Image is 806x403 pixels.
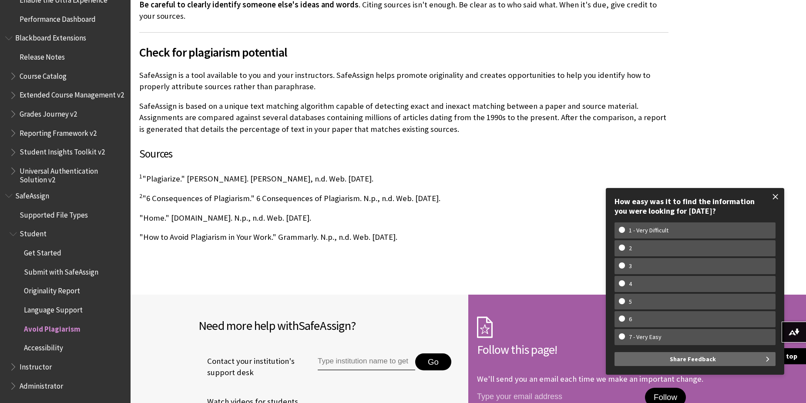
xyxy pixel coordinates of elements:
button: Go [415,353,451,371]
span: Reporting Framework v2 [20,126,97,138]
span: Instructor [20,359,52,371]
span: Course Catalog [20,69,67,81]
p: "6 Consequences of Plagiarism." 6 Consequences of Plagiarism. N.p., n.d. Web. [DATE]. [139,193,668,204]
span: Administrator [20,379,63,390]
span: Performance Dashboard [20,12,96,24]
w-span: 5 [619,298,642,306]
span: Blackboard Extensions [15,31,86,43]
nav: Book outline for Blackboard SafeAssign [5,188,125,393]
span: Universal Authentication Solution v2 [20,164,124,184]
w-span: 4 [619,280,642,288]
h2: Follow this page! [477,340,738,359]
p: SafeAssign is a tool available to you and your instructors. SafeAssign helps promote originality ... [139,70,668,92]
span: Supported File Types [20,208,88,219]
span: Get Started [24,245,61,257]
span: Check for plagiarism potential [139,43,668,61]
div: How easy was it to find the information you were looking for [DATE]? [615,197,776,215]
w-span: 2 [619,245,642,252]
span: Extended Course Management v2 [20,88,124,100]
span: Release Notes [20,50,65,61]
w-span: 3 [619,262,642,270]
h3: Sources [139,146,668,162]
p: "Plagiarize." [PERSON_NAME]. [PERSON_NAME], n.d. Web. [DATE]. [139,173,668,185]
span: Originality Report [24,284,80,296]
nav: Book outline for Blackboard Extensions [5,31,125,185]
p: SafeAssign is based on a unique text matching algorithm capable of detecting exact and inexact ma... [139,101,668,135]
span: Contact your institution's support desk [198,356,298,378]
input: Type institution name to get support [318,353,415,371]
span: Submit with SafeAssign [24,265,98,276]
sup: 1 [139,172,142,180]
sup: 2 [139,192,142,200]
span: Accessibility [24,341,63,353]
p: We'll send you an email each time we make an important change. [477,374,703,384]
span: Student Insights Toolkit v2 [20,145,105,157]
w-span: 1 - Very Difficult [619,227,678,234]
p: "How to Avoid Plagiarism in Your Work." Grammarly. N.p., n.d. Web. [DATE]. [139,232,668,243]
w-span: 7 - Very Easy [619,333,672,341]
span: Student [20,227,47,238]
p: "Home." [DOMAIN_NAME]. N.p., n.d. Web. [DATE]. [139,212,668,224]
img: Subscription Icon [477,316,493,338]
span: SafeAssign [15,188,49,200]
span: Avoid Plagiarism [24,322,81,333]
span: Grades Journey v2 [20,107,77,118]
span: Language Support [24,302,83,314]
span: SafeAssign [299,318,351,333]
w-span: 6 [619,316,642,323]
span: Share Feedback [670,352,716,366]
h2: Need more help with ? [198,316,460,335]
button: Share Feedback [615,352,776,366]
